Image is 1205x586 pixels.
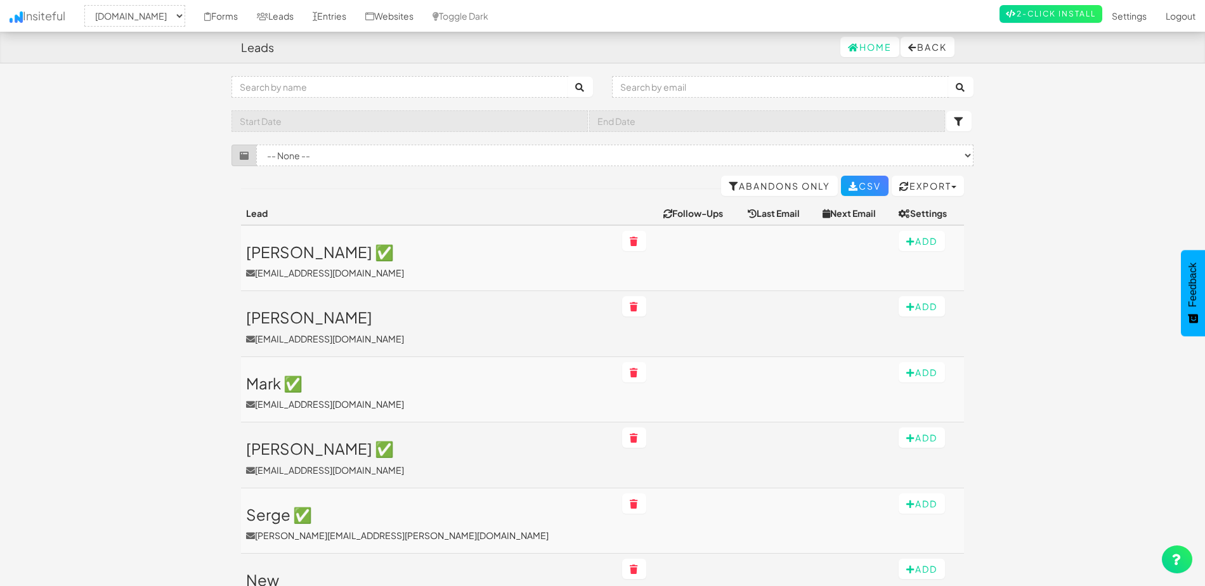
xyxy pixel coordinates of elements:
[589,110,946,132] input: End Date
[721,176,838,196] a: Abandons Only
[899,231,945,251] button: Add
[241,41,274,54] h4: Leads
[241,202,617,225] th: Lead
[1187,263,1199,307] span: Feedback
[246,506,612,523] h3: Serge ✅
[246,464,612,476] p: [EMAIL_ADDRESS][DOMAIN_NAME]
[899,362,945,382] button: Add
[246,440,612,476] a: [PERSON_NAME] ✅[EMAIL_ADDRESS][DOMAIN_NAME]
[841,176,889,196] a: CSV
[246,309,612,325] h3: [PERSON_NAME]
[246,244,612,279] a: [PERSON_NAME] ✅[EMAIL_ADDRESS][DOMAIN_NAME]
[894,202,964,225] th: Settings
[892,176,964,196] button: Export
[899,559,945,579] button: Add
[246,244,612,260] h3: [PERSON_NAME] ✅
[658,202,742,225] th: Follow-Ups
[10,11,23,23] img: icon.png
[246,375,612,410] a: Mark ✅[EMAIL_ADDRESS][DOMAIN_NAME]
[246,529,612,542] p: [PERSON_NAME][EMAIL_ADDRESS][PERSON_NAME][DOMAIN_NAME]
[231,76,568,98] input: Search by name
[840,37,899,57] a: Home
[1000,5,1102,23] a: 2-Click Install
[612,76,949,98] input: Search by email
[231,110,588,132] input: Start Date
[246,266,612,279] p: [EMAIL_ADDRESS][DOMAIN_NAME]
[246,398,612,410] p: [EMAIL_ADDRESS][DOMAIN_NAME]
[246,506,612,542] a: Serge ✅[PERSON_NAME][EMAIL_ADDRESS][PERSON_NAME][DOMAIN_NAME]
[899,493,945,514] button: Add
[246,309,612,344] a: [PERSON_NAME][EMAIL_ADDRESS][DOMAIN_NAME]
[1181,250,1205,336] button: Feedback - Show survey
[246,375,612,391] h3: Mark ✅
[901,37,954,57] button: Back
[246,332,612,345] p: [EMAIL_ADDRESS][DOMAIN_NAME]
[246,440,612,457] h3: [PERSON_NAME] ✅
[899,296,945,316] button: Add
[899,427,945,448] button: Add
[743,202,817,225] th: Last Email
[817,202,894,225] th: Next Email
